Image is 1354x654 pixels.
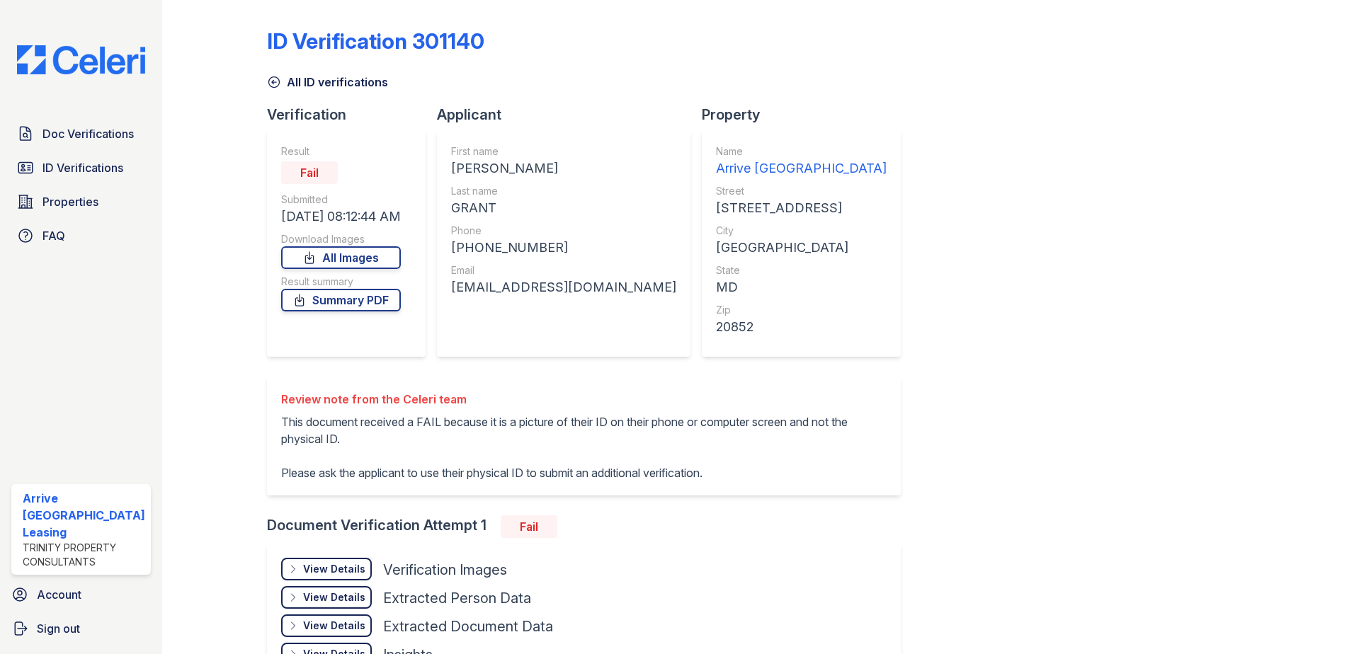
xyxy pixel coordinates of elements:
span: Sign out [37,620,80,637]
div: [GEOGRAPHIC_DATA] [716,238,887,258]
div: Fail [501,515,557,538]
a: Name Arrive [GEOGRAPHIC_DATA] [716,144,887,178]
div: ID Verification 301140 [267,28,484,54]
div: Result summary [281,275,401,289]
span: FAQ [42,227,65,244]
div: Property [702,105,912,125]
div: Review note from the Celeri team [281,391,887,408]
div: MD [716,277,887,297]
div: Result [281,144,401,159]
div: [PERSON_NAME] [451,159,676,178]
div: Arrive [GEOGRAPHIC_DATA] Leasing [23,490,145,541]
p: This document received a FAIL because it is a picture of their ID on their phone or computer scre... [281,413,887,481]
span: Account [37,586,81,603]
span: ID Verifications [42,159,123,176]
div: Download Images [281,232,401,246]
div: 20852 [716,317,887,337]
div: [PHONE_NUMBER] [451,238,676,258]
div: City [716,224,887,238]
div: Trinity Property Consultants [23,541,145,569]
div: View Details [303,562,365,576]
img: CE_Logo_Blue-a8612792a0a2168367f1c8372b55b34899dd931a85d93a1a3d3e32e68fde9ad4.png [6,45,157,74]
div: GRANT [451,198,676,218]
div: Applicant [437,105,702,125]
div: [EMAIL_ADDRESS][DOMAIN_NAME] [451,277,676,297]
a: Sign out [6,614,157,643]
div: First name [451,144,676,159]
a: FAQ [11,222,151,250]
span: Doc Verifications [42,125,134,142]
div: View Details [303,590,365,604]
div: Phone [451,224,676,238]
div: Street [716,184,887,198]
iframe: chat widget [1295,597,1340,640]
div: Zip [716,303,887,317]
div: Extracted Document Data [383,616,553,636]
div: Fail [281,161,338,184]
a: All ID verifications [267,74,388,91]
a: Doc Verifications [11,120,151,148]
a: Summary PDF [281,289,401,311]
div: Arrive [GEOGRAPHIC_DATA] [716,159,887,178]
a: All Images [281,246,401,269]
div: Extracted Person Data [383,588,531,608]
div: [DATE] 08:12:44 AM [281,207,401,226]
div: Verification Images [383,560,507,580]
div: Name [716,144,887,159]
div: Document Verification Attempt 1 [267,515,912,538]
span: Properties [42,193,98,210]
div: Submitted [281,193,401,207]
a: Properties [11,188,151,216]
div: [STREET_ADDRESS] [716,198,887,218]
div: Email [451,263,676,277]
a: ID Verifications [11,154,151,182]
div: View Details [303,619,365,633]
div: Last name [451,184,676,198]
div: Verification [267,105,437,125]
a: Account [6,580,157,609]
div: State [716,263,887,277]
